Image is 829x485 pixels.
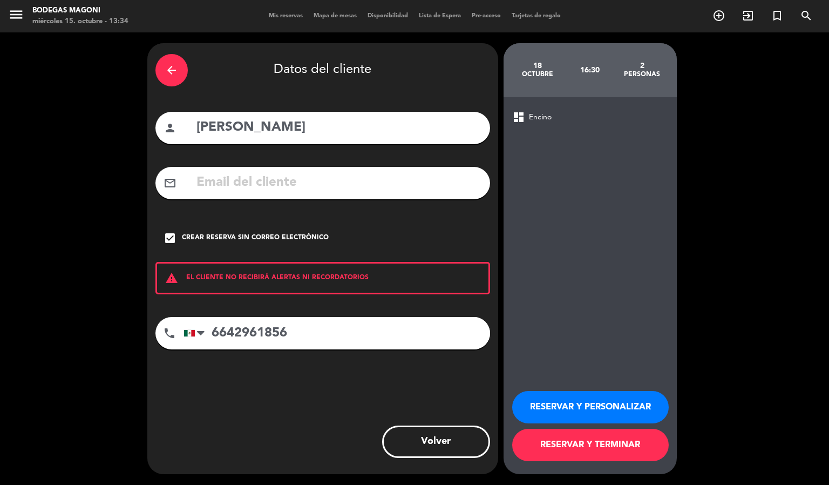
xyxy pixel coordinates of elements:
i: exit_to_app [742,9,755,22]
div: Datos del cliente [155,51,490,89]
i: mail_outline [164,177,176,190]
i: arrow_back [165,64,178,77]
div: 16:30 [563,51,616,89]
i: check_box [164,232,176,245]
div: Bodegas Magoni [32,5,128,16]
span: dashboard [512,111,525,124]
i: turned_in_not [771,9,784,22]
div: octubre [512,70,564,79]
div: miércoles 15. octubre - 13:34 [32,16,128,27]
span: Mapa de mesas [308,13,362,19]
button: RESERVAR Y TERMINAR [512,429,669,461]
i: phone [163,327,176,340]
div: Mexico (México): +52 [184,318,209,349]
div: Crear reserva sin correo electrónico [182,233,329,244]
i: warning [157,272,186,285]
i: search [800,9,813,22]
button: menu [8,6,24,26]
i: person [164,122,176,134]
span: Mis reservas [263,13,308,19]
span: Disponibilidad [362,13,413,19]
div: personas [616,70,668,79]
input: Email del cliente [195,172,482,194]
input: Nombre del cliente [195,117,482,139]
i: add_circle_outline [712,9,725,22]
span: Tarjetas de regalo [506,13,566,19]
i: menu [8,6,24,23]
span: Encino [529,111,552,124]
span: Lista de Espera [413,13,466,19]
button: Volver [382,426,490,458]
span: Pre-acceso [466,13,506,19]
div: 18 [512,62,564,70]
button: RESERVAR Y PERSONALIZAR [512,391,669,423]
div: 2 [616,62,668,70]
div: EL CLIENTE NO RECIBIRÁ ALERTAS NI RECORDATORIOS [155,262,490,294]
input: Número de teléfono... [184,317,490,349]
